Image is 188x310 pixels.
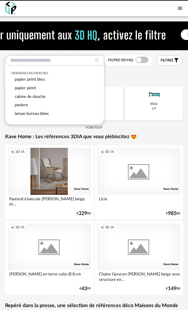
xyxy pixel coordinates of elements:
[5,221,94,295] a: Creation icon 3D IA [PERSON_NAME] en terre cuite Ø 8 cm €4399
[177,5,183,12] span: Menu icon
[11,225,15,230] span: Creation icon
[15,95,46,99] span: cabine de douche
[79,287,91,291] div: € 99
[11,150,15,155] span: Creation icon
[97,270,181,283] div: Chaise Gena en [PERSON_NAME] beige avec structure en...
[97,195,181,208] div: Licia
[95,145,183,219] a: Creation icon 3D IA Licia €98500
[173,57,179,63] span: Filter icon
[105,150,114,155] span: 3D IA
[157,55,183,66] button: filtres Filter icon
[15,150,25,155] span: 3D IA
[101,225,104,230] span: Creation icon
[146,87,162,102] img: Literie.png
[15,103,28,107] span: paniere
[161,58,171,63] span: filtre
[5,145,94,219] a: Creation icon 3D IA Fauteuil à bascule [PERSON_NAME] beige et... €32900
[15,86,36,90] span: papier peint
[8,270,91,283] div: [PERSON_NAME] en terre cuite Ø 8 cm
[171,58,173,63] span: s
[105,225,114,230] span: 3D IA
[15,225,25,230] span: 3D IA
[152,107,156,110] div: lit
[5,133,183,140] a: Kave Home : Les références 3DIA que vous plébiscitez 😍
[166,211,180,216] div: € 00
[95,221,183,295] a: Creation icon 3D IA Chaise Gena en [PERSON_NAME] beige avec structure en... €14900
[5,2,16,15] img: OXP
[15,77,45,81] span: papier peint bleu
[168,211,177,216] span: 985
[166,287,180,291] div: € 00
[150,102,158,106] div: 4561
[108,58,133,62] span: Filtre 3D HQ
[15,112,49,115] span: lampe bureau blanc
[79,211,87,216] span: 329
[101,150,104,155] span: Creation icon
[77,211,91,216] div: € 00
[81,287,87,291] span: 43
[11,71,98,75] div: Dernières recherches
[8,195,91,208] div: Fauteuil à bascule [PERSON_NAME] beige et...
[168,287,177,291] span: 149
[5,123,183,135] div: Voir tout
